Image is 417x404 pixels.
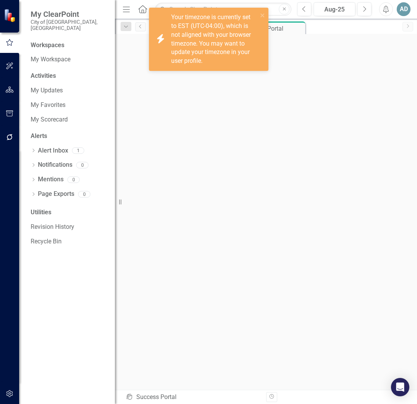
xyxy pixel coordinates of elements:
div: Activities [31,72,107,80]
small: City of [GEOGRAPHIC_DATA], [GEOGRAPHIC_DATA] [31,19,107,31]
div: Alerts [31,132,107,141]
a: Notifications [38,161,72,169]
div: 0 [76,162,88,168]
button: AD [397,2,410,16]
a: Revision History [31,223,107,232]
div: Utilities [31,208,107,217]
div: Workspaces [31,41,64,50]
input: Search ClearPoint... [155,3,291,16]
a: Mentions [38,175,64,184]
a: Recycle Bin [31,237,107,246]
a: My Favorites [31,101,107,110]
div: Your timezone is currently set to EST (UTC-04:00), which is not aligned with your browser timezon... [171,13,258,66]
div: 0 [78,191,90,197]
a: Alert Inbox [38,146,68,155]
a: My Workspace [31,55,107,64]
div: Aug-25 [316,5,353,14]
div: Open Intercom Messenger [391,378,409,396]
button: close [260,11,265,20]
a: My Updates [31,86,107,95]
div: 0 [67,176,80,183]
a: My Scorecard [31,115,107,124]
div: Success Portal [243,24,303,33]
button: Aug-25 [314,2,355,16]
span: My ClearPoint [31,10,107,19]
div: Success Portal [126,393,260,402]
div: 1 [72,148,84,154]
a: Page Exports [38,190,74,199]
img: ClearPoint Strategy [4,8,17,22]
